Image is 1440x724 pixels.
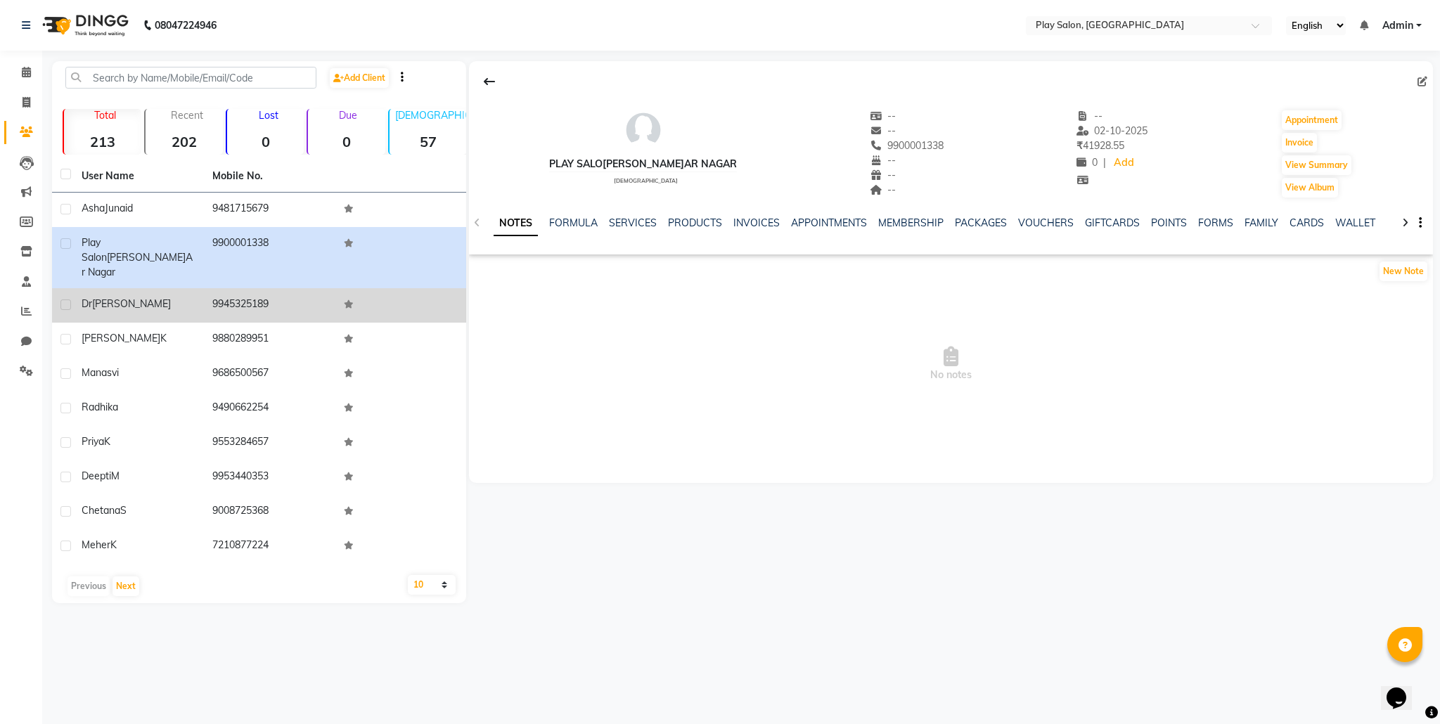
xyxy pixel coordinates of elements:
[82,251,193,278] span: [PERSON_NAME]ar Nagar
[549,216,598,229] a: FORMULA
[73,160,204,193] th: User Name
[733,216,780,229] a: INVOICES
[1282,178,1338,198] button: View Album
[82,538,110,551] span: Meher
[609,216,657,229] a: SERVICES
[622,109,664,151] img: avatar
[1076,110,1103,122] span: --
[1381,668,1426,710] iframe: chat widget
[1290,216,1324,229] a: CARDS
[204,160,335,193] th: Mobile No.
[227,133,304,150] strong: 0
[112,576,139,596] button: Next
[311,109,385,122] p: Due
[308,133,385,150] strong: 0
[204,426,335,460] td: 9553284657
[110,538,117,551] span: K
[870,124,896,137] span: --
[1382,18,1413,33] span: Admin
[204,357,335,392] td: 9686500567
[330,68,389,88] a: Add Client
[104,435,110,448] span: K
[1335,216,1375,229] a: WALLET
[549,157,737,172] div: Play salo[PERSON_NAME]ar Nagar
[82,366,119,379] span: Manasvi
[155,6,217,45] b: 08047224946
[82,470,111,482] span: Deepti
[878,216,944,229] a: MEMBERSHIP
[1198,216,1233,229] a: FORMS
[870,169,896,181] span: --
[668,216,722,229] a: PRODUCTS
[146,133,223,150] strong: 202
[82,236,107,264] span: Play salon
[390,133,467,150] strong: 57
[1076,124,1148,137] span: 02-10-2025
[82,435,104,448] span: Priya
[204,495,335,529] td: 9008725368
[120,504,127,517] span: S
[36,6,132,45] img: logo
[870,139,944,152] span: 9900001338
[791,216,867,229] a: APPOINTMENTS
[1112,153,1136,173] a: Add
[92,297,171,310] span: [PERSON_NAME]
[204,227,335,288] td: 9900001338
[1076,156,1098,169] span: 0
[64,133,141,150] strong: 213
[1085,216,1140,229] a: GIFTCARDS
[475,68,504,95] div: Back to Client
[111,470,120,482] span: M
[105,202,133,214] span: Junaid
[1282,133,1317,153] button: Invoice
[82,297,92,310] span: Dr
[469,294,1433,434] span: No notes
[870,110,896,122] span: --
[614,177,678,184] span: [DEMOGRAPHIC_DATA]
[1076,139,1083,152] span: ₹
[955,216,1007,229] a: PACKAGES
[82,332,160,344] span: [PERSON_NAME]
[1103,155,1106,170] span: |
[82,504,120,517] span: Chetana
[870,183,896,196] span: --
[1151,216,1187,229] a: POINTS
[204,288,335,323] td: 9945325189
[1076,139,1124,152] span: 41928.55
[70,109,141,122] p: Total
[1018,216,1074,229] a: VOUCHERS
[160,332,167,344] span: K
[1282,155,1351,175] button: View Summary
[151,109,223,122] p: Recent
[82,202,105,214] span: Asha
[1380,261,1427,281] button: New Note
[204,193,335,227] td: 9481715679
[395,109,467,122] p: [DEMOGRAPHIC_DATA]
[204,323,335,357] td: 9880289951
[204,460,335,495] td: 9953440353
[82,401,118,413] span: Radhika
[1282,110,1342,130] button: Appointment
[233,109,304,122] p: Lost
[494,211,538,236] a: NOTES
[204,529,335,564] td: 7210877224
[870,154,896,167] span: --
[204,392,335,426] td: 9490662254
[65,67,316,89] input: Search by Name/Mobile/Email/Code
[1245,216,1278,229] a: FAMILY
